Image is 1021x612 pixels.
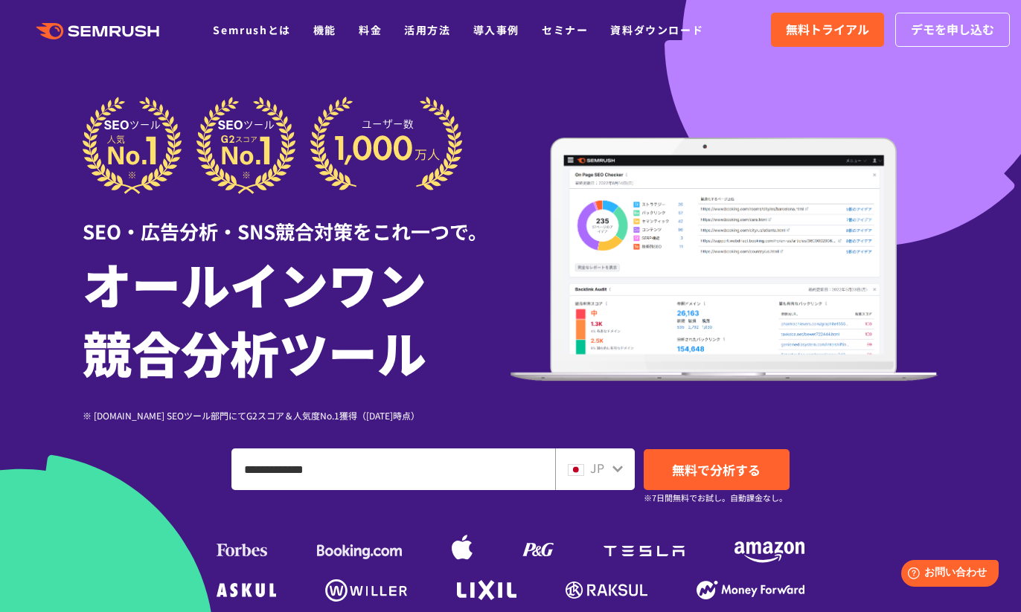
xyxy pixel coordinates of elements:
iframe: Help widget launcher [889,554,1005,596]
span: 無料トライアル [786,20,869,39]
span: 無料で分析する [672,460,761,479]
span: JP [590,459,604,477]
a: 料金 [359,22,382,37]
a: デモを申し込む [895,13,1010,47]
a: 導入事例 [473,22,519,37]
span: デモを申し込む [911,20,994,39]
h1: オールインワン 競合分析ツール [83,249,510,386]
a: 無料トライアル [771,13,884,47]
div: SEO・広告分析・SNS競合対策をこれ一つで。 [83,194,510,245]
a: 機能 [313,22,336,37]
a: 活用方法 [404,22,450,37]
div: ※ [DOMAIN_NAME] SEOツール部門にてG2スコア＆人気度No.1獲得（[DATE]時点） [83,408,510,422]
input: ドメイン、キーワードまたはURLを入力してください [232,449,554,489]
a: セミナー [542,22,588,37]
a: 無料で分析する [644,449,790,490]
a: 資料ダウンロード [610,22,703,37]
a: Semrushとは [213,22,290,37]
small: ※7日間無料でお試し。自動課金なし。 [644,491,787,505]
